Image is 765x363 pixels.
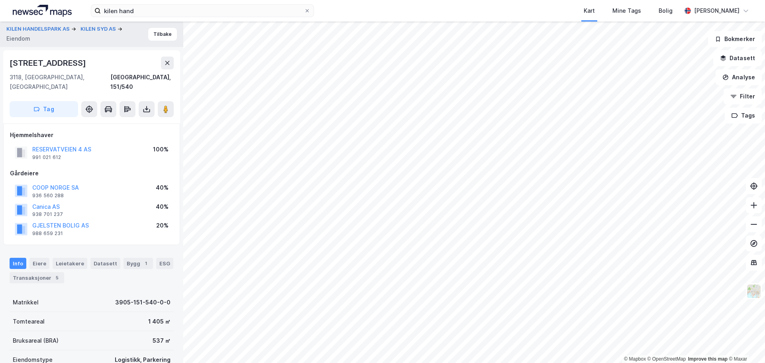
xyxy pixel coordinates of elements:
img: logo.a4113a55bc3d86da70a041830d287a7e.svg [13,5,72,17]
div: [STREET_ADDRESS] [10,57,88,69]
div: 991 021 612 [32,154,61,161]
button: Tilbake [148,28,177,41]
div: 3118, [GEOGRAPHIC_DATA], [GEOGRAPHIC_DATA] [10,73,110,92]
button: KILEN HANDELSPARK AS [6,25,71,33]
div: Eiere [29,258,49,269]
div: [GEOGRAPHIC_DATA], 151/540 [110,73,174,92]
div: Kart [584,6,595,16]
a: Mapbox [624,356,646,362]
div: Transaksjoner [10,272,64,283]
div: 537 ㎡ [153,336,171,345]
div: ESG [156,258,173,269]
div: Leietakere [53,258,87,269]
div: [PERSON_NAME] [694,6,739,16]
div: 988 659 231 [32,230,63,237]
div: Info [10,258,26,269]
div: 3905-151-540-0-0 [115,298,171,307]
div: Bygg [124,258,153,269]
iframe: Chat Widget [725,325,765,363]
button: Tags [725,108,762,124]
div: Bolig [659,6,673,16]
div: Matrikkel [13,298,39,307]
div: 100% [153,145,169,154]
div: 1 [142,259,150,267]
div: Hjemmelshaver [10,130,173,140]
div: 938 701 237 [32,211,63,218]
div: Bruksareal (BRA) [13,336,59,345]
button: Tag [10,101,78,117]
div: Gårdeiere [10,169,173,178]
button: KILEN SYD AS [80,25,118,33]
div: Datasett [90,258,120,269]
div: Mine Tags [612,6,641,16]
div: 1 405 ㎡ [148,317,171,326]
div: 5 [53,274,61,282]
div: 40% [156,202,169,212]
a: OpenStreetMap [647,356,686,362]
div: Tomteareal [13,317,45,326]
a: Improve this map [688,356,728,362]
button: Analyse [716,69,762,85]
button: Bokmerker [708,31,762,47]
div: 40% [156,183,169,192]
img: Z [746,284,761,299]
div: 20% [156,221,169,230]
div: Eiendom [6,34,30,43]
input: Søk på adresse, matrikkel, gårdeiere, leietakere eller personer [101,5,304,17]
div: 936 560 288 [32,192,64,199]
button: Filter [724,88,762,104]
button: Datasett [713,50,762,66]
